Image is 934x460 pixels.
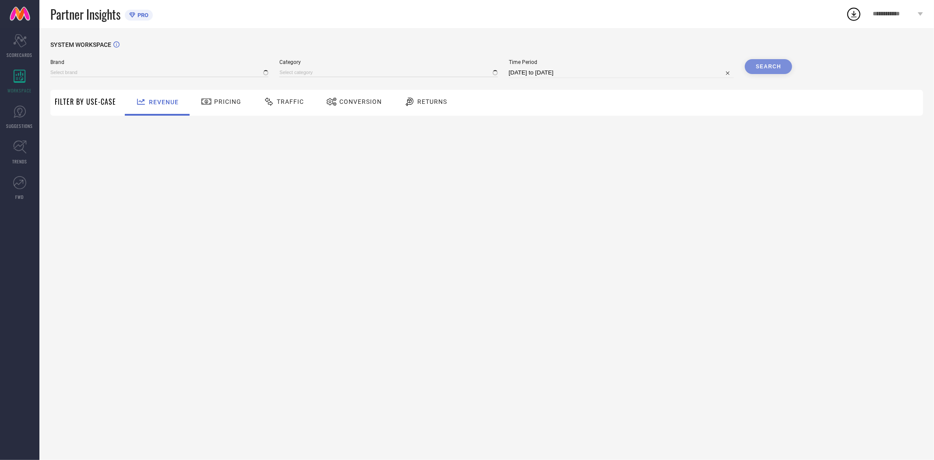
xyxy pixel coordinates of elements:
div: Open download list [846,6,862,22]
span: PRO [135,12,148,18]
span: Returns [417,98,447,105]
span: SUGGESTIONS [7,123,33,129]
input: Select category [279,68,497,77]
span: Category [279,59,497,65]
span: SCORECARDS [7,52,33,58]
span: Pricing [214,98,241,105]
span: SYSTEM WORKSPACE [50,41,111,48]
input: Select time period [509,67,734,78]
span: Conversion [339,98,382,105]
span: TRENDS [12,158,27,165]
input: Select brand [50,68,268,77]
span: Revenue [149,99,179,106]
span: WORKSPACE [8,87,32,94]
span: Partner Insights [50,5,120,23]
span: Filter By Use-Case [55,96,116,107]
span: Brand [50,59,268,65]
span: Traffic [277,98,304,105]
span: Time Period [509,59,734,65]
span: FWD [16,194,24,200]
